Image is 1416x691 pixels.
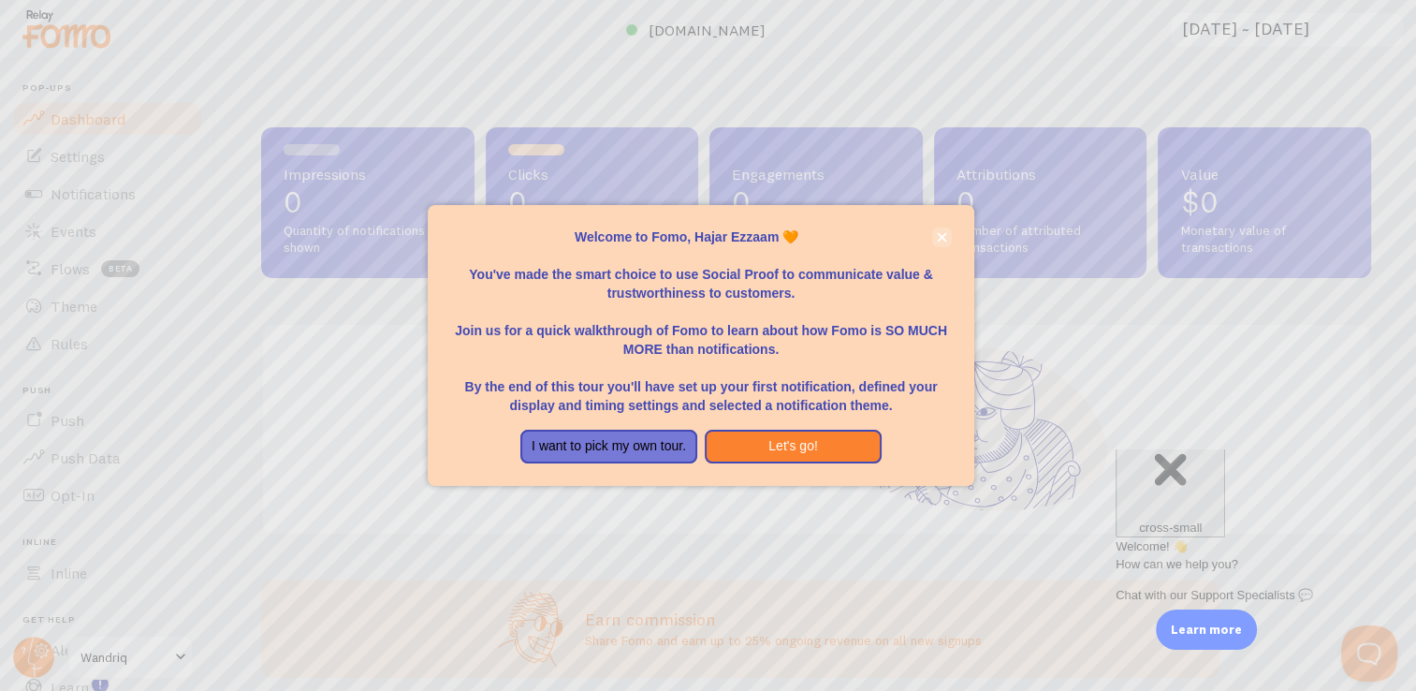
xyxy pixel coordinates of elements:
[520,430,697,463] button: I want to pick my own tour.
[705,430,882,463] button: Let's go!
[450,246,951,302] p: You've made the smart choice to use Social Proof to communicate value & trustworthiness to custom...
[1156,610,1257,650] div: Learn more
[932,228,952,247] button: close,
[428,205,973,486] div: Welcome to Fomo, Hajar Ezzaam 🧡You&amp;#39;ve made the smart choice to use Social Proof to commun...
[450,228,951,246] p: Welcome to Fomo, Hajar Ezzaam 🧡
[450,302,951,359] p: Join us for a quick walkthrough of Fomo to learn about how Fomo is SO MUCH MORE than notifications.
[450,359,951,415] p: By the end of this tour you'll have set up your first notification, defined your display and timi...
[1171,621,1242,639] p: Learn more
